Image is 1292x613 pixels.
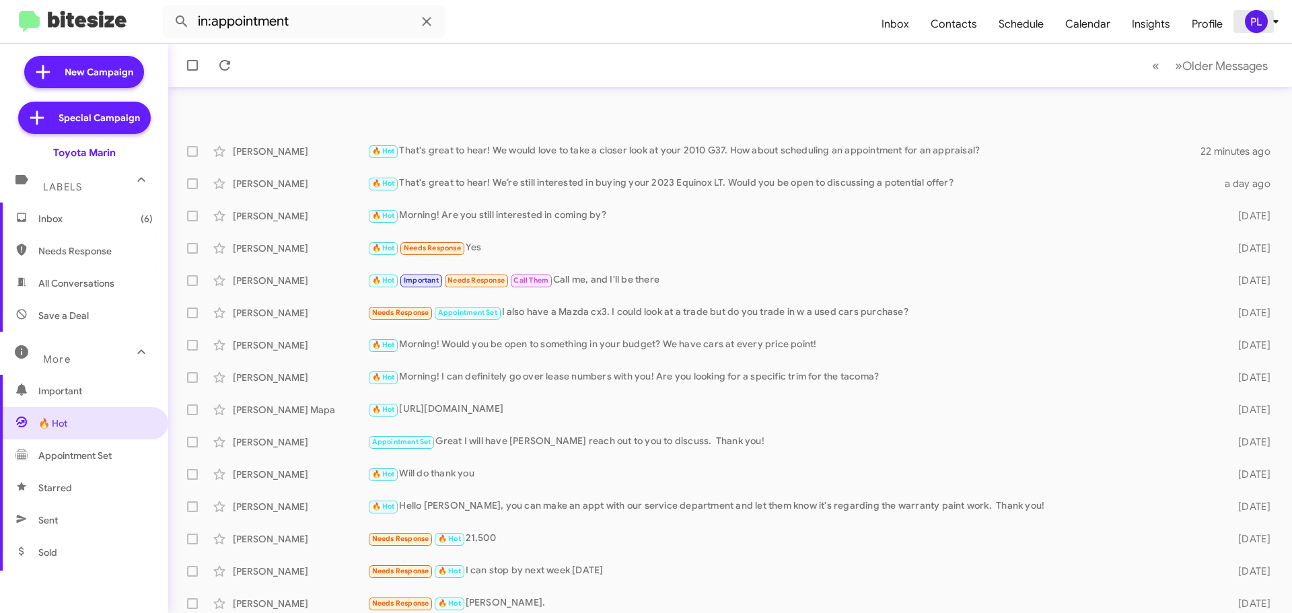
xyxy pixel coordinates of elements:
[1167,52,1276,79] button: Next
[1217,468,1281,481] div: [DATE]
[920,5,988,44] a: Contacts
[1217,532,1281,546] div: [DATE]
[372,211,395,220] span: 🔥 Hot
[233,565,367,578] div: [PERSON_NAME]
[1217,209,1281,223] div: [DATE]
[38,513,58,527] span: Sent
[1217,403,1281,417] div: [DATE]
[367,240,1217,256] div: Yes
[447,276,505,285] span: Needs Response
[1182,59,1268,73] span: Older Messages
[367,466,1217,482] div: Will do thank you
[233,177,367,190] div: [PERSON_NAME]
[372,276,395,285] span: 🔥 Hot
[367,273,1217,288] div: Call me, and I'll be there
[233,306,367,320] div: [PERSON_NAME]
[404,276,439,285] span: Important
[367,563,1217,579] div: I can stop by next week [DATE]
[1181,5,1233,44] a: Profile
[1217,565,1281,578] div: [DATE]
[38,417,67,430] span: 🔥 Hot
[233,403,367,417] div: [PERSON_NAME] Mapa
[24,56,144,88] a: New Campaign
[438,567,461,575] span: 🔥 Hot
[1175,57,1182,74] span: »
[1217,435,1281,449] div: [DATE]
[38,309,89,322] span: Save a Deal
[18,102,151,134] a: Special Campaign
[988,5,1054,44] a: Schedule
[438,534,461,543] span: 🔥 Hot
[233,209,367,223] div: [PERSON_NAME]
[233,468,367,481] div: [PERSON_NAME]
[1217,242,1281,255] div: [DATE]
[372,147,395,155] span: 🔥 Hot
[163,5,445,38] input: Search
[1217,500,1281,513] div: [DATE]
[372,244,395,252] span: 🔥 Hot
[1233,10,1277,33] button: PL
[367,337,1217,353] div: Morning! Would you be open to something in your budget? We have cars at every price point!
[1152,57,1159,74] span: «
[233,435,367,449] div: [PERSON_NAME]
[372,437,431,446] span: Appointment Set
[233,371,367,384] div: [PERSON_NAME]
[367,143,1200,159] div: That's great to hear! We would love to take a closer look at your 2010 G37. How about scheduling ...
[43,181,82,193] span: Labels
[141,212,153,225] span: (6)
[513,276,548,285] span: Call Them
[43,353,71,365] span: More
[367,499,1217,514] div: Hello [PERSON_NAME], you can make an appt with our service department and let them know it's rega...
[1121,5,1181,44] a: Insights
[65,65,133,79] span: New Campaign
[372,373,395,382] span: 🔥 Hot
[367,208,1217,223] div: Morning! Are you still interested in coming by?
[38,384,153,398] span: Important
[372,502,395,511] span: 🔥 Hot
[1217,338,1281,352] div: [DATE]
[372,340,395,349] span: 🔥 Hot
[1054,5,1121,44] span: Calendar
[372,405,395,414] span: 🔥 Hot
[367,176,1217,191] div: That's great to hear! We’re still interested in buying your 2023 Equinox LT. Would you be open to...
[438,599,461,608] span: 🔥 Hot
[404,244,461,252] span: Needs Response
[1217,371,1281,384] div: [DATE]
[233,597,367,610] div: [PERSON_NAME]
[367,369,1217,385] div: Morning! I can definitely go over lease numbers with you! Are you looking for a specific trim for...
[367,402,1217,417] div: [URL][DOMAIN_NAME]
[38,277,114,290] span: All Conversations
[53,146,116,159] div: Toyota Marin
[38,244,153,258] span: Needs Response
[367,434,1217,449] div: Great I will have [PERSON_NAME] reach out to you to discuss. Thank you!
[1217,274,1281,287] div: [DATE]
[372,308,429,317] span: Needs Response
[233,500,367,513] div: [PERSON_NAME]
[1145,52,1276,79] nav: Page navigation example
[233,274,367,287] div: [PERSON_NAME]
[59,111,140,124] span: Special Campaign
[38,212,153,225] span: Inbox
[367,596,1217,611] div: [PERSON_NAME].
[38,481,72,495] span: Starred
[233,145,367,158] div: [PERSON_NAME]
[233,532,367,546] div: [PERSON_NAME]
[1217,597,1281,610] div: [DATE]
[1200,145,1281,158] div: 22 minutes ago
[871,5,920,44] span: Inbox
[372,470,395,478] span: 🔥 Hot
[233,338,367,352] div: [PERSON_NAME]
[372,567,429,575] span: Needs Response
[1217,177,1281,190] div: a day ago
[367,305,1217,320] div: I also have a Mazda cx3. I could look at a trade but do you trade in w a used cars purchase?
[372,179,395,188] span: 🔥 Hot
[1217,306,1281,320] div: [DATE]
[1245,10,1268,33] div: PL
[1144,52,1168,79] button: Previous
[372,534,429,543] span: Needs Response
[38,546,57,559] span: Sold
